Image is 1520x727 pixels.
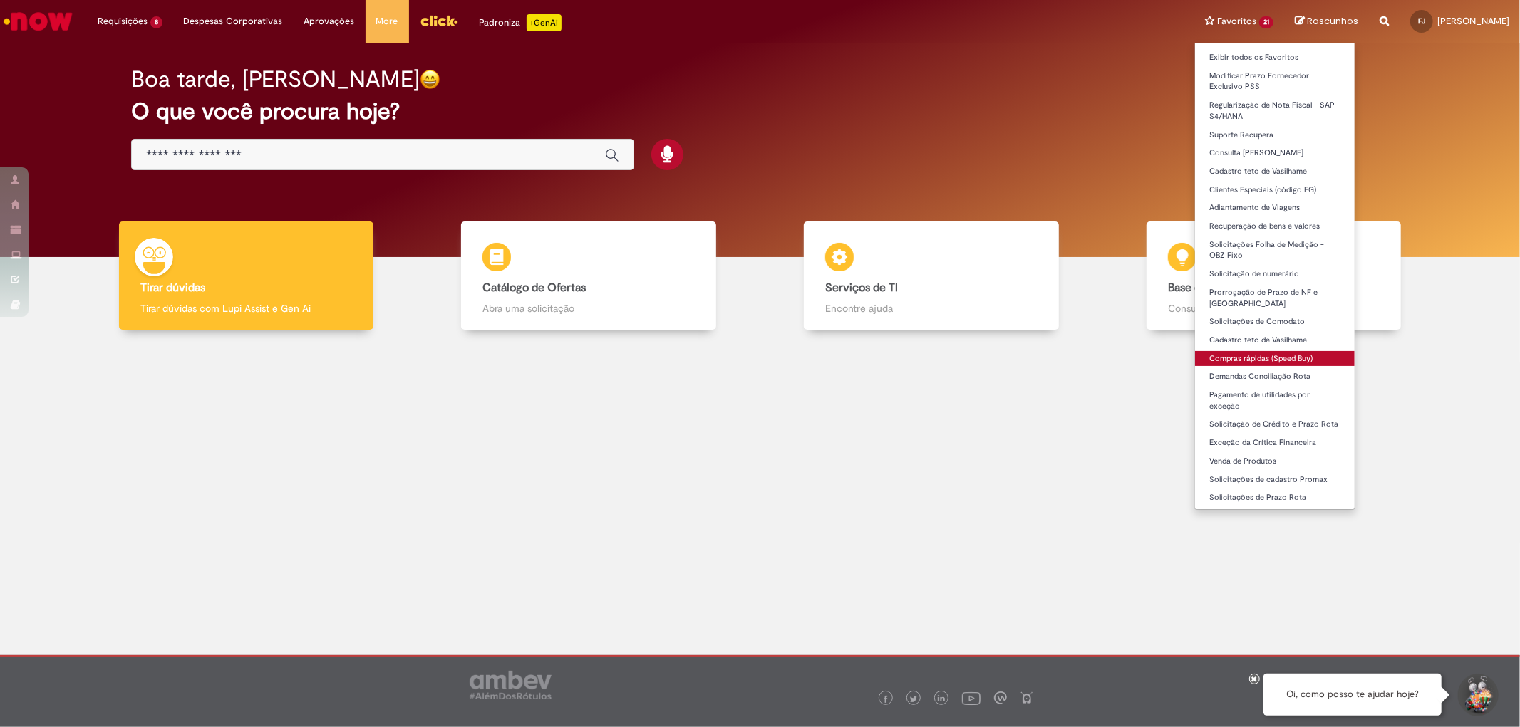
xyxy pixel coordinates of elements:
b: Serviços de TI [825,281,898,295]
a: Catálogo de Ofertas Abra uma solicitação [418,221,760,330]
img: logo_footer_workplace.png [994,691,1007,704]
a: Cadastro teto de Vasilhame [1195,164,1355,179]
a: Solicitações Folha de Medição - OBZ Fixo [1195,237,1355,263]
img: logo_footer_naosei.png [1020,691,1033,704]
span: More [376,14,398,28]
img: ServiceNow [1,7,75,36]
a: Cadastro teto de Vasilhame [1195,333,1355,348]
span: Requisições [98,14,148,28]
a: Solicitações de Prazo Rota [1195,490,1355,506]
p: Abra uma solicitação [482,301,694,315]
span: Favoritos [1217,14,1256,28]
p: +GenAi [527,14,562,31]
b: Catálogo de Ofertas [482,281,586,295]
span: 21 [1259,16,1273,28]
img: logo_footer_youtube.png [962,689,981,707]
a: Solicitações de cadastro Promax [1195,472,1355,488]
span: Despesas Corporativas [184,14,283,28]
a: Compras rápidas (Speed Buy) [1195,351,1355,367]
a: Base de Conhecimento Consulte e aprenda [1102,221,1445,330]
h2: Boa tarde, [PERSON_NAME] [131,67,420,92]
a: Venda de Produtos [1195,454,1355,469]
a: Regularização de Nota Fiscal - SAP S4/HANA [1195,98,1355,124]
span: FJ [1418,16,1425,26]
div: Padroniza [480,14,562,31]
span: 8 [150,16,162,28]
a: Pagamento de utilidades por exceção [1195,387,1355,414]
p: Consulte e aprenda [1168,301,1380,315]
p: Tirar dúvidas com Lupi Assist e Gen Ai [140,301,352,315]
a: Solicitação de numerário [1195,266,1355,282]
a: Tirar dúvidas Tirar dúvidas com Lupi Assist e Gen Ai [75,221,418,330]
a: Adiantamento de Viagens [1195,200,1355,216]
a: Solicitação de Crédito e Prazo Rota [1195,417,1355,432]
img: logo_footer_linkedin.png [938,695,945,704]
h2: O que você procura hoje? [131,99,1388,124]
a: Prorrogação de Prazo de NF e [GEOGRAPHIC_DATA] [1195,285,1355,311]
a: Rascunhos [1295,15,1358,28]
a: Modificar Prazo Fornecedor Exclusivo PSS [1195,68,1355,95]
img: logo_footer_facebook.png [882,696,889,703]
b: Tirar dúvidas [140,281,205,295]
b: Base de Conhecimento [1168,281,1286,295]
span: Rascunhos [1307,14,1358,28]
a: Clientes Especiais (código EG) [1195,182,1355,198]
img: logo_footer_ambev_rotulo_gray.png [470,671,552,699]
span: Aprovações [304,14,355,28]
ul: Favoritos [1194,43,1355,510]
a: Exibir todos os Favoritos [1195,50,1355,66]
span: [PERSON_NAME] [1437,15,1509,27]
a: Exceção da Crítica Financeira [1195,435,1355,451]
a: Recuperação de bens e valores [1195,219,1355,234]
div: Oi, como posso te ajudar hoje? [1263,674,1442,716]
a: Solicitações de Comodato [1195,314,1355,330]
img: happy-face.png [420,69,440,90]
a: Demandas Conciliação Rota [1195,369,1355,385]
a: Suporte Recupera [1195,127,1355,143]
p: Encontre ajuda [825,301,1037,315]
img: logo_footer_twitter.png [910,696,917,703]
img: click_logo_yellow_360x200.png [420,10,458,31]
button: Iniciar Conversa de Suporte [1456,674,1499,716]
a: Consulta [PERSON_NAME] [1195,145,1355,161]
a: Serviços de TI Encontre ajuda [760,221,1103,330]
